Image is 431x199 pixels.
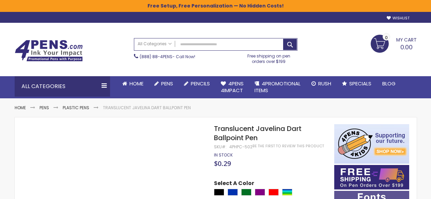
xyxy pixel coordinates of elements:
a: All Categories [134,38,175,50]
span: Pencils [191,80,210,87]
a: Rush [306,76,337,91]
a: Pens [149,76,179,91]
strong: SKU [214,144,227,150]
span: 0.00 [400,43,413,51]
div: Free shipping on pen orders over $199 [240,51,297,64]
span: Translucent Javelina Dart Ballpoint Pen [214,124,302,143]
a: 4Pens4impact [215,76,249,98]
span: Pens [161,80,173,87]
div: Blue [228,189,238,196]
div: All Categories [15,76,110,97]
div: 4PHPC-502 [229,144,252,150]
span: Specials [349,80,371,87]
span: 4Pens 4impact [221,80,244,94]
span: 4PROMOTIONAL ITEMS [255,80,301,94]
span: In stock [214,152,233,158]
span: Rush [318,80,331,87]
div: Purple [255,189,265,196]
span: Home [129,80,143,87]
a: 4PROMOTIONALITEMS [249,76,306,98]
span: - Call Now! [140,54,195,60]
a: Pens [40,105,49,111]
div: Green [241,189,251,196]
span: 0 [385,34,388,41]
a: 0.00 0 [371,35,417,52]
div: Assorted [282,189,292,196]
div: Red [268,189,279,196]
a: Home [15,105,26,111]
span: $0.29 [214,159,231,168]
span: All Categories [138,41,172,47]
a: Specials [337,76,377,91]
a: Wishlist [387,16,410,21]
li: Translucent Javelina Dart Ballpoint Pen [103,105,191,111]
div: Availability [214,152,233,158]
img: 4Pens Custom Pens and Promotional Products [15,40,83,62]
img: Free shipping on orders over $199 [334,165,409,189]
a: Be the first to review this product [252,144,324,149]
img: 4pens 4 kids [334,124,409,164]
a: Pencils [179,76,215,91]
a: Plastic Pens [63,105,89,111]
span: Blog [382,80,396,87]
a: Blog [377,76,401,91]
a: (888) 88-4PENS [140,54,172,60]
span: Select A Color [214,180,254,189]
div: Black [214,189,224,196]
a: Home [117,76,149,91]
